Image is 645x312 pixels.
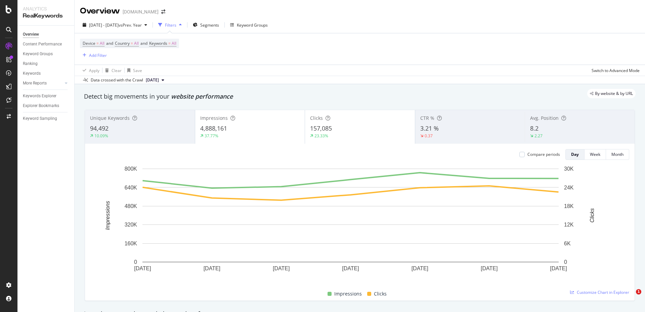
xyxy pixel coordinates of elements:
a: More Reports [23,80,63,87]
span: and [106,40,113,46]
div: Day [571,151,579,157]
div: Data crossed with the Crawl [91,77,143,83]
text: 12K [564,222,574,228]
div: Week [590,151,600,157]
span: Avg. Position [530,115,559,121]
button: Clear [102,65,122,76]
span: 2025 Sep. 28th [146,77,159,83]
svg: A chart. [90,165,611,282]
a: Keywords [23,70,70,77]
div: [DOMAIN_NAME] [123,8,159,15]
text: [DATE] [481,266,498,271]
button: Apply [80,65,99,76]
div: Save [133,68,142,73]
span: = [131,40,133,46]
span: = [96,40,99,46]
text: 160K [125,241,137,246]
text: 30K [564,166,574,172]
div: arrow-right-arrow-left [161,9,165,14]
span: [DATE] - [DATE] [89,22,119,28]
button: Keyword Groups [227,20,270,30]
span: Clicks [374,290,387,298]
div: Filters [165,22,176,28]
div: legacy label [587,89,636,98]
div: Apply [89,68,99,73]
span: Country [115,40,130,46]
div: Ranking [23,60,38,67]
iframe: Intercom live chat [622,289,638,305]
text: 800K [125,166,137,172]
div: 10.09% [94,133,108,139]
button: Day [565,149,585,160]
div: Clear [112,68,122,73]
a: Content Performance [23,41,70,48]
text: 640K [125,184,137,190]
div: Keyword Groups [237,22,268,28]
div: Overview [23,31,39,38]
div: Switch to Advanced Mode [592,68,640,73]
div: RealKeywords [23,12,69,20]
span: Impressions [334,290,362,298]
span: All [134,39,139,48]
span: Segments [200,22,219,28]
text: Impressions [105,201,111,230]
div: 0.37 [425,133,433,139]
a: Explorer Bookmarks [23,102,70,109]
span: Keywords [149,40,167,46]
span: 94,492 [90,124,109,132]
span: Impressions [200,115,228,121]
div: Add Filter [89,53,107,58]
a: Customize Chart in Explorer [570,289,629,295]
span: 4,888,161 [200,124,227,132]
span: 1 [636,289,641,294]
text: [DATE] [273,266,290,271]
div: Keyword Groups [23,50,53,58]
div: Month [611,151,623,157]
text: 480K [125,203,137,209]
button: Segments [190,20,222,30]
text: 320K [125,222,137,228]
div: Compare periods [527,151,560,157]
span: 157,085 [310,124,332,132]
div: Overview [80,5,120,17]
text: 6K [564,241,571,246]
div: More Reports [23,80,47,87]
text: [DATE] [134,266,151,271]
text: 24K [564,184,574,190]
a: Overview [23,31,70,38]
div: Keywords Explorer [23,93,56,100]
span: vs Prev. Year [119,22,142,28]
text: Clicks [589,208,595,223]
text: 0 [134,259,137,265]
div: Keyword Sampling [23,115,57,122]
text: [DATE] [342,266,359,271]
text: 18K [564,203,574,209]
button: Filters [156,20,184,30]
button: [DATE] - [DATE]vsPrev. Year [80,20,150,30]
span: and [140,40,147,46]
span: Clicks [310,115,323,121]
button: Month [606,149,629,160]
text: [DATE] [204,266,220,271]
div: 37.77% [205,133,218,139]
a: Keyword Sampling [23,115,70,122]
span: Device [83,40,95,46]
button: [DATE] [143,76,167,84]
span: All [100,39,104,48]
a: Keywords Explorer [23,93,70,100]
button: Switch to Advanced Mode [589,65,640,76]
button: Week [585,149,606,160]
button: Save [125,65,142,76]
div: 2.27 [534,133,543,139]
div: Explorer Bookmarks [23,102,59,109]
div: Keywords [23,70,41,77]
text: 0 [564,259,567,265]
div: Content Performance [23,41,62,48]
span: All [172,39,176,48]
a: Keyword Groups [23,50,70,58]
div: Analytics [23,5,69,12]
text: [DATE] [550,266,567,271]
span: By website & by URL [595,92,633,96]
text: [DATE] [412,266,428,271]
